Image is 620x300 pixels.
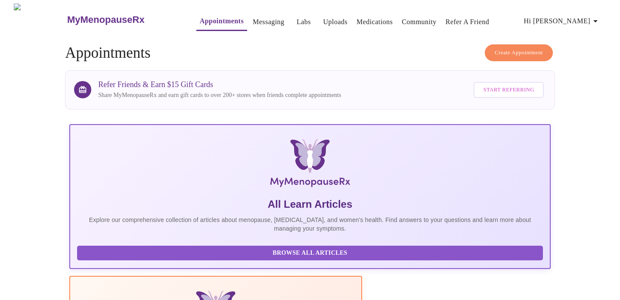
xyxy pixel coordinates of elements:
[290,13,318,31] button: Labs
[474,82,543,98] button: Start Referring
[297,16,311,28] a: Labs
[446,16,490,28] a: Refer a Friend
[483,85,534,95] span: Start Referring
[253,16,284,28] a: Messaging
[521,12,604,30] button: Hi [PERSON_NAME]
[77,249,545,256] a: Browse All Articles
[86,248,534,259] span: Browse All Articles
[67,14,145,25] h3: MyMenopauseRx
[485,44,553,61] button: Create Appointment
[65,44,555,62] h4: Appointments
[200,15,244,27] a: Appointments
[356,16,393,28] a: Medications
[320,13,351,31] button: Uploads
[98,80,341,89] h3: Refer Friends & Earn $15 Gift Cards
[98,91,341,100] p: Share MyMenopauseRx and earn gift cards to over 200+ stores when friends complete appointments
[77,246,543,261] button: Browse All Articles
[471,78,546,102] a: Start Referring
[249,13,288,31] button: Messaging
[66,5,179,35] a: MyMenopauseRx
[398,13,440,31] button: Community
[402,16,437,28] a: Community
[323,16,348,28] a: Uploads
[77,197,543,211] h5: All Learn Articles
[495,48,543,58] span: Create Appointment
[524,15,601,27] span: Hi [PERSON_NAME]
[77,216,543,233] p: Explore our comprehensive collection of articles about menopause, [MEDICAL_DATA], and women's hea...
[196,12,247,31] button: Appointments
[353,13,396,31] button: Medications
[14,3,66,36] img: MyMenopauseRx Logo
[149,139,471,191] img: MyMenopauseRx Logo
[442,13,493,31] button: Refer a Friend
